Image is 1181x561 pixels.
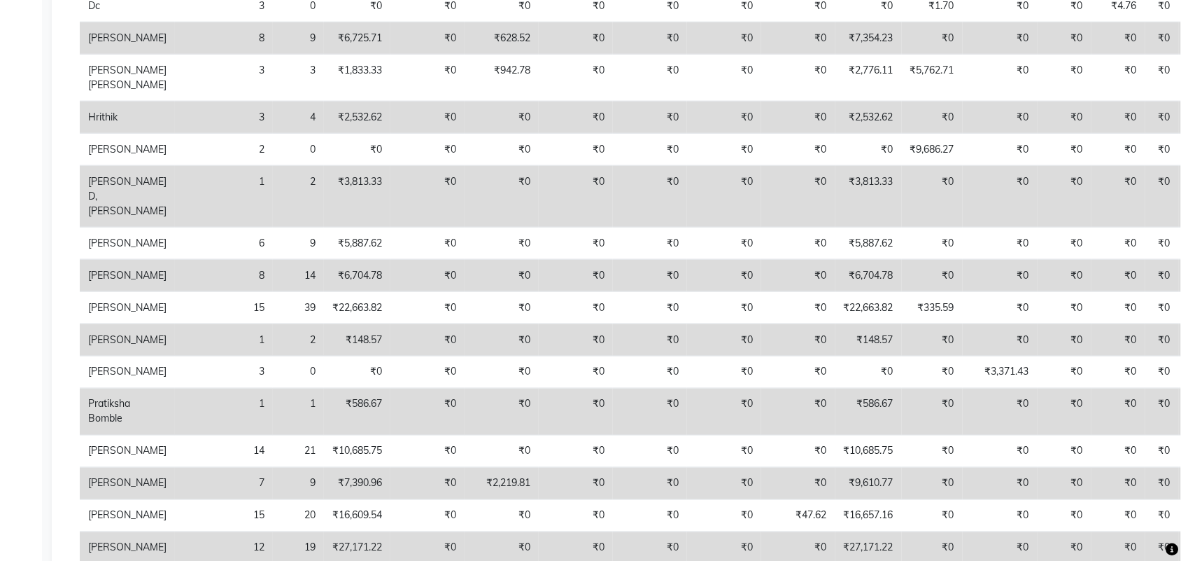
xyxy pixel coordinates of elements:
[761,55,835,102] td: ₹0
[835,102,902,134] td: ₹2,532.62
[613,22,687,55] td: ₹0
[687,22,761,55] td: ₹0
[273,260,324,292] td: 14
[80,134,175,166] td: [PERSON_NAME]
[963,228,1038,260] td: ₹0
[175,134,273,166] td: 2
[963,55,1038,102] td: ₹0
[80,22,175,55] td: [PERSON_NAME]
[963,22,1038,55] td: ₹0
[273,436,324,468] td: 21
[175,324,273,356] td: 1
[613,389,687,436] td: ₹0
[902,134,963,166] td: ₹9,686.27
[465,356,539,389] td: ₹0
[835,228,902,260] td: ₹5,887.62
[687,166,761,228] td: ₹0
[1038,166,1091,228] td: ₹0
[273,55,324,102] td: 3
[761,166,835,228] td: ₹0
[1145,324,1179,356] td: ₹0
[390,134,465,166] td: ₹0
[390,292,465,324] td: ₹0
[835,468,902,500] td: ₹9,610.77
[902,260,963,292] td: ₹0
[465,436,539,468] td: ₹0
[390,22,465,55] td: ₹0
[1145,260,1179,292] td: ₹0
[761,292,835,324] td: ₹0
[687,500,761,532] td: ₹0
[465,55,539,102] td: ₹942.78
[902,389,963,436] td: ₹0
[835,260,902,292] td: ₹6,704.78
[465,166,539,228] td: ₹0
[273,468,324,500] td: 9
[324,500,390,532] td: ₹16,609.54
[963,324,1038,356] td: ₹0
[1038,134,1091,166] td: ₹0
[1091,134,1145,166] td: ₹0
[761,468,835,500] td: ₹0
[1145,292,1179,324] td: ₹0
[1145,22,1179,55] td: ₹0
[1038,436,1091,468] td: ₹0
[1038,228,1091,260] td: ₹0
[324,228,390,260] td: ₹5,887.62
[1091,55,1145,102] td: ₹0
[1038,500,1091,532] td: ₹0
[902,22,963,55] td: ₹0
[539,389,613,436] td: ₹0
[902,436,963,468] td: ₹0
[1091,356,1145,389] td: ₹0
[390,468,465,500] td: ₹0
[902,228,963,260] td: ₹0
[324,134,390,166] td: ₹0
[390,389,465,436] td: ₹0
[324,260,390,292] td: ₹6,704.78
[761,102,835,134] td: ₹0
[539,166,613,228] td: ₹0
[835,500,902,532] td: ₹16,657.16
[324,356,390,389] td: ₹0
[80,500,175,532] td: [PERSON_NAME]
[390,356,465,389] td: ₹0
[902,292,963,324] td: ₹335.59
[1091,228,1145,260] td: ₹0
[390,260,465,292] td: ₹0
[1038,356,1091,389] td: ₹0
[963,500,1038,532] td: ₹0
[175,166,273,228] td: 1
[390,166,465,228] td: ₹0
[273,389,324,436] td: 1
[1091,102,1145,134] td: ₹0
[687,436,761,468] td: ₹0
[761,356,835,389] td: ₹0
[1145,468,1179,500] td: ₹0
[273,292,324,324] td: 39
[1038,389,1091,436] td: ₹0
[80,389,175,436] td: Pratiksha Bomble
[1145,436,1179,468] td: ₹0
[324,55,390,102] td: ₹1,833.33
[80,436,175,468] td: [PERSON_NAME]
[1091,260,1145,292] td: ₹0
[1091,324,1145,356] td: ₹0
[1038,260,1091,292] td: ₹0
[613,500,687,532] td: ₹0
[175,228,273,260] td: 6
[963,389,1038,436] td: ₹0
[1038,324,1091,356] td: ₹0
[835,166,902,228] td: ₹3,813.33
[465,324,539,356] td: ₹0
[687,134,761,166] td: ₹0
[273,228,324,260] td: 9
[175,55,273,102] td: 3
[175,389,273,436] td: 1
[80,324,175,356] td: [PERSON_NAME]
[390,500,465,532] td: ₹0
[613,436,687,468] td: ₹0
[613,468,687,500] td: ₹0
[80,292,175,324] td: [PERSON_NAME]
[539,292,613,324] td: ₹0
